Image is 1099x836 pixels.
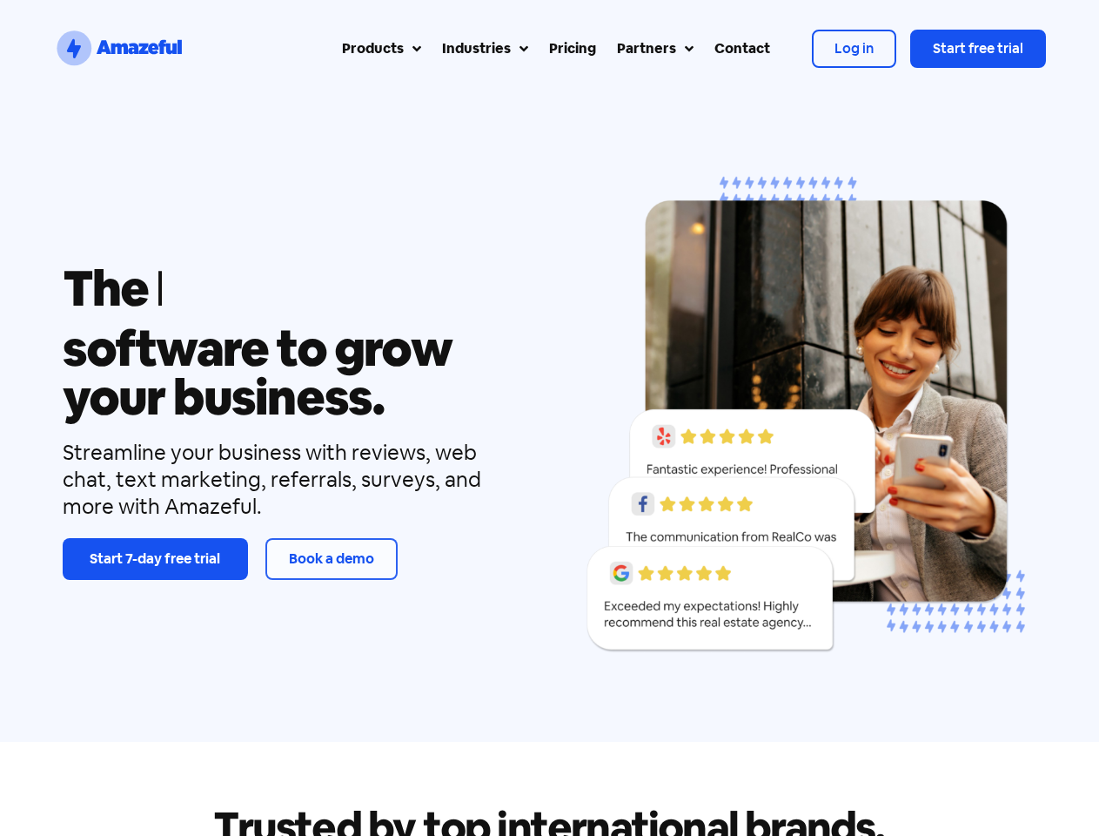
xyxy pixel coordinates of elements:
span: Start 7-day free trial [90,549,220,568]
a: Partners [606,28,704,70]
span: Log in [834,39,874,57]
span: Start free trial [933,39,1023,57]
h1: software to grow your business. [63,324,526,421]
span: Book a demo [289,549,374,568]
div: Products [342,38,404,59]
a: Start free trial [910,30,1046,68]
div: Industries [442,38,511,59]
a: Start 7-day free trial [63,538,248,580]
a: Contact [704,28,781,70]
div: Carousel | Horizontal scrolling: Arrow Left & Right [574,162,1037,678]
a: Log in [812,30,896,68]
div: Pricing [549,38,596,59]
div: Streamline your business with reviews, web chat, text marketing, referrals, surveys, and more wit... [63,439,526,521]
a: SVG link [54,28,184,70]
span: The [63,259,149,317]
a: Products [332,28,432,70]
a: Pricing [539,28,606,70]
div: Contact [714,38,770,59]
div: Partners [617,38,676,59]
a: Industries [432,28,539,70]
a: Book a demo [265,538,398,580]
